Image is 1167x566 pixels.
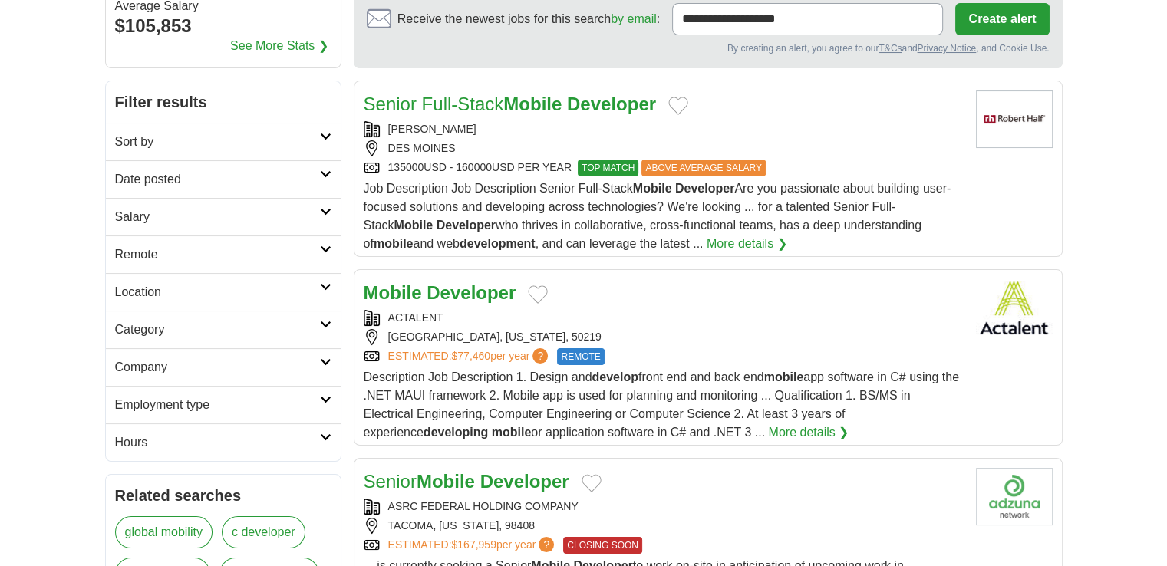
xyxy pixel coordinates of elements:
[388,348,552,365] a: ESTIMATED:$77,460per year?
[106,311,341,348] a: Category
[364,282,422,303] strong: Mobile
[417,471,475,492] strong: Mobile
[115,433,320,452] h2: Hours
[115,484,331,507] h2: Related searches
[394,219,434,232] strong: Mobile
[492,426,532,439] strong: mobile
[364,471,569,492] a: SeniorMobile Developer
[106,386,341,423] a: Employment type
[106,81,341,123] h2: Filter results
[364,182,951,250] span: Job Description Job Description Senior Full-Stack Are you passionate about building user-focused ...
[364,518,964,534] div: TACOMA, [US_STATE], 98408
[582,474,602,492] button: Add to favorite jobs
[115,321,320,339] h2: Category
[528,285,548,304] button: Add to favorite jobs
[115,170,320,189] h2: Date posted
[460,237,536,250] strong: development
[115,283,320,301] h2: Location
[367,41,1050,55] div: By creating an alert, you agree to our and , and Cookie Use.
[115,516,213,548] a: global mobility
[106,123,341,160] a: Sort by
[106,348,341,386] a: Company
[106,160,341,198] a: Date posted
[764,370,804,383] strong: mobile
[115,208,320,226] h2: Salary
[106,198,341,235] a: Salary
[532,348,548,364] span: ?
[115,358,320,377] h2: Company
[115,245,320,264] h2: Remote
[115,396,320,414] h2: Employment type
[567,94,656,114] strong: Developer
[388,311,443,324] a: ACTALENT
[451,538,496,551] span: $167,959
[578,160,638,176] span: TOP MATCH
[364,329,964,345] div: [GEOGRAPHIC_DATA], [US_STATE], 50219
[364,282,516,303] a: Mobile Developer
[364,94,656,114] a: Senior Full-StackMobile Developer
[397,10,660,28] span: Receive the newest jobs for this search :
[106,235,341,273] a: Remote
[427,282,516,303] strong: Developer
[480,471,569,492] strong: Developer
[917,43,976,54] a: Privacy Notice
[230,37,328,55] a: See More Stats ❯
[106,273,341,311] a: Location
[768,423,849,442] a: More details ❯
[675,182,734,195] strong: Developer
[633,182,672,195] strong: Mobile
[451,350,490,362] span: $77,460
[976,279,1053,337] img: Actalent logo
[955,3,1049,35] button: Create alert
[539,537,554,552] span: ?
[388,123,476,135] a: [PERSON_NAME]
[364,499,964,515] div: ASRC FEDERAL HOLDING COMPANY
[563,537,642,554] span: CLOSING SOON
[976,90,1053,148] img: Robert Half logo
[364,140,964,156] div: DES MOINES
[707,235,787,253] a: More details ❯
[592,370,638,383] strong: develop
[106,423,341,461] a: Hours
[374,237,414,250] strong: mobile
[641,160,766,176] span: ABOVE AVERAGE SALARY
[437,219,496,232] strong: Developer
[115,133,320,151] h2: Sort by
[976,468,1053,525] img: Company logo
[424,426,488,439] strong: developing
[222,516,305,548] a: c developer
[503,94,562,114] strong: Mobile
[668,97,688,115] button: Add to favorite jobs
[611,12,657,25] a: by email
[115,12,331,40] div: $105,853
[364,160,964,176] div: 135000USD - 160000USD PER YEAR
[388,537,558,554] a: ESTIMATED:$167,959per year?
[557,348,604,365] span: REMOTE
[879,43,902,54] a: T&Cs
[364,370,959,439] span: Description Job Description 1. Design and front end and back end app software in C# using the .NE...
